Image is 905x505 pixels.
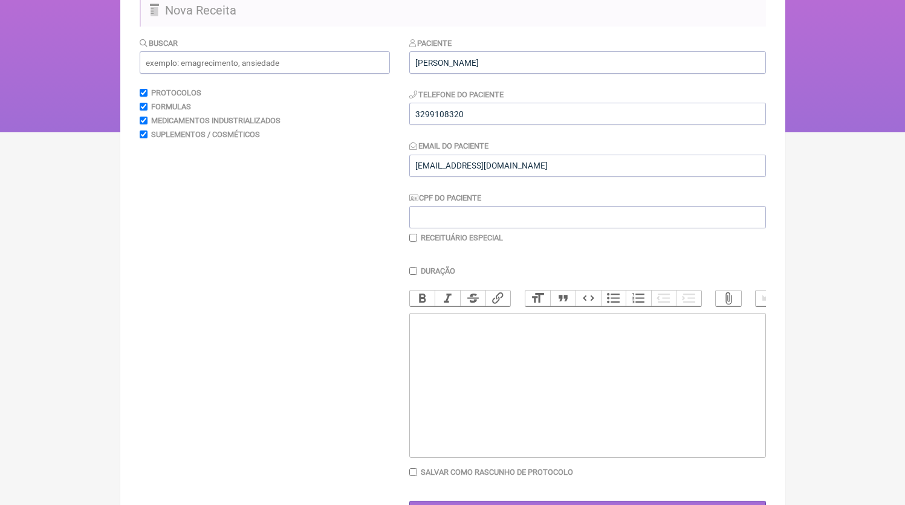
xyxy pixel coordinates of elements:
button: Increase Level [676,291,701,306]
label: Receituário Especial [421,233,503,242]
button: Link [485,291,511,306]
button: Italic [435,291,460,306]
label: Salvar como rascunho de Protocolo [421,468,573,477]
button: Code [576,291,601,306]
label: Suplementos / Cosméticos [151,130,260,139]
label: CPF do Paciente [409,193,482,202]
button: Bold [410,291,435,306]
label: Email do Paciente [409,141,489,150]
button: Heading [525,291,551,306]
button: Decrease Level [651,291,676,306]
button: Undo [756,291,781,306]
button: Bullets [601,291,626,306]
label: Buscar [140,39,178,48]
label: Paciente [409,39,452,48]
label: Formulas [151,102,191,111]
label: Protocolos [151,88,201,97]
input: exemplo: emagrecimento, ansiedade [140,51,390,74]
button: Quote [550,291,576,306]
button: Strikethrough [460,291,485,306]
label: Duração [421,266,455,275]
button: Numbers [626,291,651,306]
button: Attach Files [716,291,741,306]
label: Telefone do Paciente [409,90,504,99]
label: Medicamentos Industrializados [151,116,281,125]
